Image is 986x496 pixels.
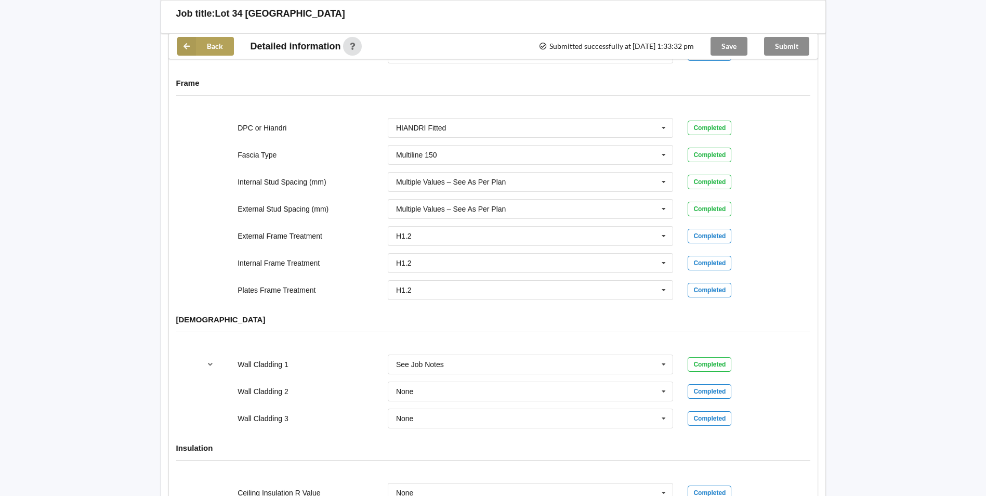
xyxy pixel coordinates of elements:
[176,78,810,88] h4: Frame
[238,414,288,423] label: Wall Cladding 3
[396,124,446,132] div: HIANDRI Fitted
[396,361,444,368] div: See Job Notes
[200,355,220,374] button: reference-toggle
[238,205,328,213] label: External Stud Spacing (mm)
[688,357,731,372] div: Completed
[238,360,288,369] label: Wall Cladding 1
[238,259,320,267] label: Internal Frame Treatment
[396,232,412,240] div: H1.2
[215,8,345,20] h3: Lot 34 [GEOGRAPHIC_DATA]
[688,229,731,243] div: Completed
[396,178,506,186] div: Multiple Values – See As Per Plan
[688,411,731,426] div: Completed
[176,315,810,324] h4: [DEMOGRAPHIC_DATA]
[396,388,413,395] div: None
[688,202,731,216] div: Completed
[396,286,412,294] div: H1.2
[238,387,288,396] label: Wall Cladding 2
[396,205,506,213] div: Multiple Values – See As Per Plan
[688,384,731,399] div: Completed
[238,151,277,159] label: Fascia Type
[238,124,286,132] label: DPC or Hiandri
[396,415,413,422] div: None
[688,283,731,297] div: Completed
[238,232,322,240] label: External Frame Treatment
[396,259,412,267] div: H1.2
[688,148,731,162] div: Completed
[688,175,731,189] div: Completed
[688,121,731,135] div: Completed
[396,151,437,159] div: Multiline 150
[251,42,341,51] span: Detailed information
[688,256,731,270] div: Completed
[238,178,326,186] label: Internal Stud Spacing (mm)
[238,286,315,294] label: Plates Frame Treatment
[176,8,215,20] h3: Job title:
[176,443,810,453] h4: Insulation
[538,43,693,50] span: Submitted successfully at [DATE] 1:33:32 pm
[177,37,234,56] button: Back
